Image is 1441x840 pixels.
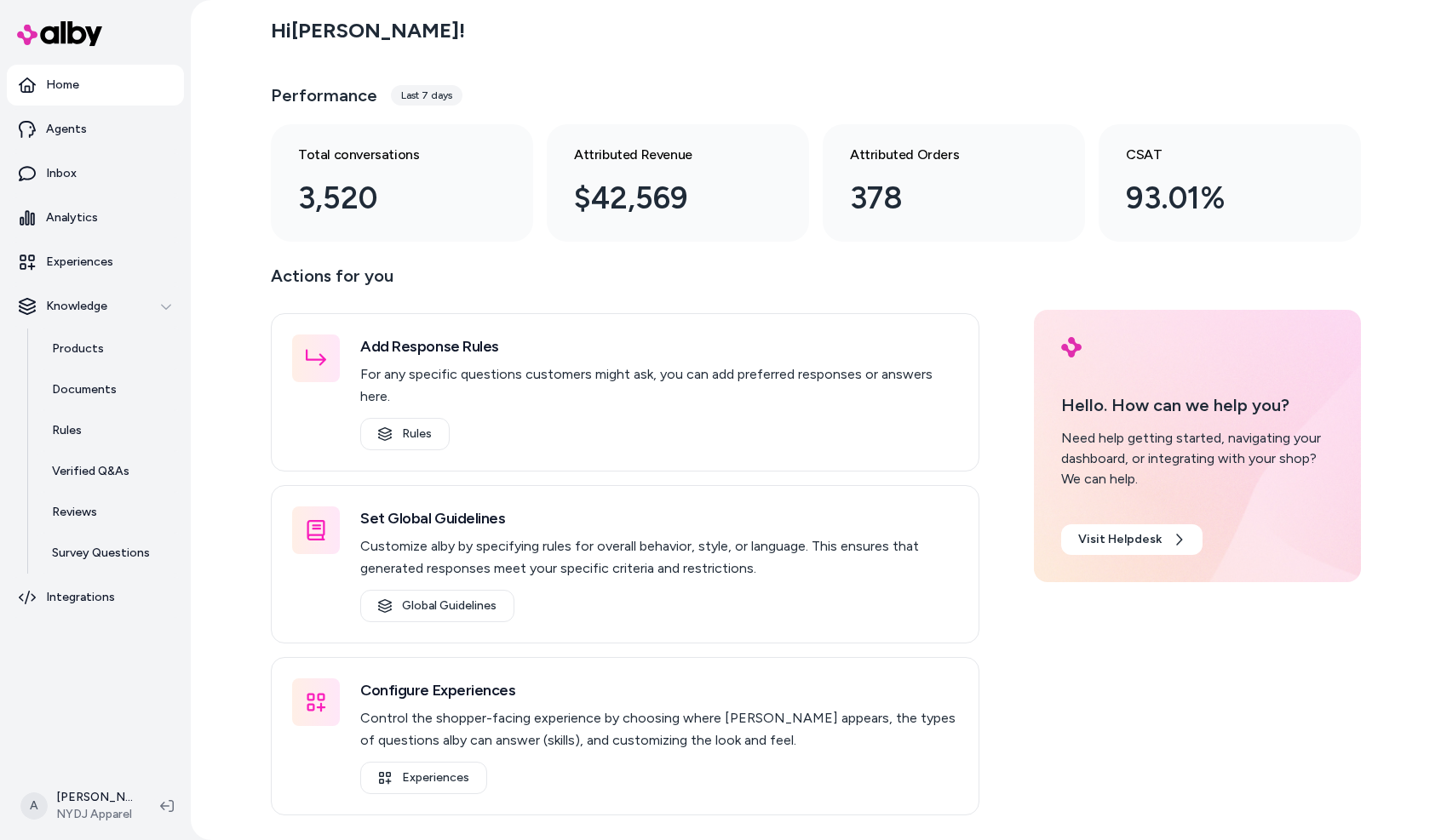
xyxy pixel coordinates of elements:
p: Customize alby by specifying rules for overall behavior, style, or language. This ensures that ge... [360,535,958,580]
button: Knowledge [7,286,184,327]
p: Agents [46,121,87,138]
h3: Attributed Revenue [574,145,755,165]
img: alby Logo [17,21,102,46]
a: Rules [35,410,184,451]
h3: Add Response Rules [360,334,958,358]
h2: Hi [PERSON_NAME] ! [271,18,465,43]
p: Hello. How can we help you? [1061,392,1334,418]
a: Integrations [7,577,184,618]
a: Verified Q&As [35,451,184,492]
a: Survey Questions [35,533,184,574]
a: Home [7,65,184,106]
p: Integrations [46,589,115,606]
a: CSAT 93.01% [1099,124,1361,242]
a: Visit Helpdesk [1061,524,1203,555]
p: Rules [52,422,82,439]
a: Rules [360,418,450,450]
a: Attributed Orders 378 [823,124,1085,242]
a: Reviews [35,492,184,533]
p: Documents [52,381,117,398]
p: Control the shopper-facing experience by choosing where [PERSON_NAME] appears, the types of quest... [360,707,958,751]
p: Experiences [46,254,113,271]
p: Verified Q&As [52,463,129,480]
a: Analytics [7,197,184,238]
p: Knowledge [46,298,107,315]
a: Experiences [360,762,487,794]
div: $42,569 [574,175,755,221]
h3: Performance [271,83,377,107]
div: Last 7 days [391,85,462,106]
div: 93.01% [1126,175,1306,221]
h3: Set Global Guidelines [360,506,958,530]
a: Agents [7,109,184,150]
div: Need help getting started, navigating your dashboard, or integrating with your shop? We can help. [1061,428,1334,489]
p: Survey Questions [52,545,150,562]
p: [PERSON_NAME] [56,789,133,806]
p: Reviews [52,504,97,521]
a: Experiences [7,242,184,283]
p: For any specific questions customers might ask, you can add preferred responses or answers here. [360,363,958,408]
a: Attributed Revenue $42,569 [547,124,809,242]
button: A[PERSON_NAME]NYDJ Apparel [10,779,146,833]
h3: CSAT [1126,145,1306,165]
img: alby Logo [1061,337,1082,357]
div: 378 [850,175,1031,221]
a: Global Guidelines [360,590,514,622]
a: Total conversations 3,520 [271,124,533,242]
span: NYDJ Apparel [56,806,133,823]
h3: Attributed Orders [850,145,1031,165]
p: Actions for you [271,262,979,303]
span: A [20,792,48,820]
h3: Configure Experiences [360,678,958,702]
a: Documents [35,369,184,410]
p: Home [46,77,79,94]
p: Analytics [46,209,98,226]
p: Products [52,340,104,357]
h3: Total conversations [298,145,479,165]
a: Products [35,329,184,369]
p: Inbox [46,165,77,182]
a: Inbox [7,153,184,194]
div: 3,520 [298,175,479,221]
